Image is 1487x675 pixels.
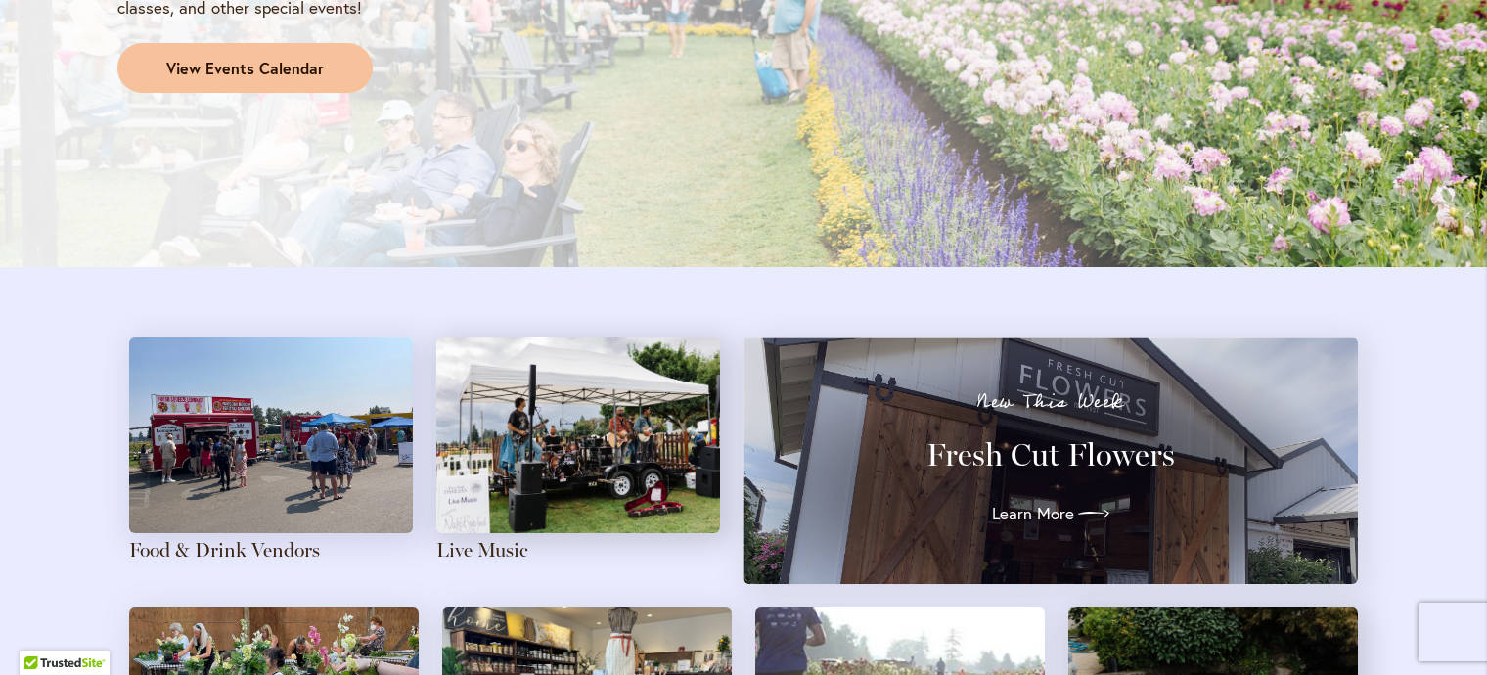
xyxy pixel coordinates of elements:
[117,43,373,94] a: View Events Calendar
[436,337,720,533] img: A four-person band plays with a field of pink dahlias in the background
[129,538,320,562] a: Food & Drink Vendors
[779,435,1323,474] h3: Fresh Cut Flowers
[992,498,1109,529] a: Learn More
[166,58,324,80] span: View Events Calendar
[129,337,413,533] img: Attendees gather around food trucks on a sunny day at the farm
[779,392,1323,412] p: New This Week
[436,538,528,562] a: Live Music
[992,502,1074,525] span: Learn More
